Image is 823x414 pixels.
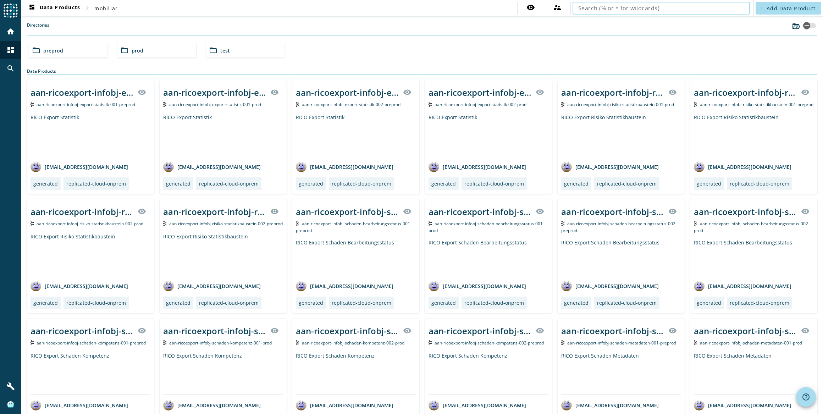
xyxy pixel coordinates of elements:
div: [EMAIL_ADDRESS][DOMAIN_NAME] [561,161,659,172]
mat-icon: visibility [138,88,146,96]
span: Kafka Topic: aan-ricoexport-infobj-export-statistik-002-prod [435,101,526,107]
mat-icon: visibility [801,88,810,96]
div: RICO Export Risiko Statistikbaustein [31,233,150,275]
div: generated [697,299,721,306]
div: aan-ricoexport-infobj-schaden-bearbeitungsstatus-002-_stage_ [561,206,664,217]
div: [EMAIL_ADDRESS][DOMAIN_NAME] [694,400,791,410]
div: generated [33,180,58,187]
mat-icon: visibility [403,88,411,96]
span: Kafka Topic: aan-ricoexport-infobj-risiko-statistikbaustein-001-prod [567,101,674,107]
div: aan-ricoexport-infobj-schaden-bearbeitungsstatus-001-_stage_ [296,206,399,217]
mat-icon: visibility [668,326,677,335]
span: Kafka Topic: aan-ricoexport-infobj-schaden-bearbeitungsstatus-001-preprod [296,221,411,233]
mat-icon: visibility [668,88,677,96]
div: aan-ricoexport-infobj-risiko-statistikbaustein-002-_stage_ [163,206,266,217]
div: aan-ricoexport-infobj-risiko-statistikbaustein-001-_stage_ [561,87,664,98]
div: RICO Export Schaden Kompetenz [163,352,283,394]
label: Directories [27,22,49,35]
div: aan-ricoexport-infobj-schaden-kompetenz-002-_stage_ [296,325,399,337]
img: Kafka Topic: aan-ricoexport-infobj-risiko-statistikbaustein-002-prod [31,221,34,226]
img: Kafka Topic: aan-ricoexport-infobj-export-statistik-002-preprod [296,102,299,107]
span: Kafka Topic: aan-ricoexport-infobj-schaden-kompetenz-001-prod [169,340,272,346]
div: [EMAIL_ADDRESS][DOMAIN_NAME] [561,281,659,291]
img: Kafka Topic: aan-ricoexport-infobj-schaden-bearbeitungsstatus-002-preprod [561,221,564,226]
div: generated [431,299,456,306]
div: aan-ricoexport-infobj-risiko-statistikbaustein-002-_stage_ [31,206,133,217]
img: 2655eea025f51b9e8c628ea164e43457 [7,401,14,408]
div: [EMAIL_ADDRESS][DOMAIN_NAME] [296,400,393,410]
div: [EMAIL_ADDRESS][DOMAIN_NAME] [694,161,791,172]
div: aan-ricoexport-infobj-export-statistik-001-_stage_ [31,87,133,98]
div: RICO Export Schaden Kompetenz [31,352,150,394]
div: aan-ricoexport-infobj-export-statistik-001-_stage_ [163,87,266,98]
div: replicated-cloud-onprem [199,299,259,306]
div: [EMAIL_ADDRESS][DOMAIN_NAME] [429,400,526,410]
mat-icon: help_outline [802,393,810,401]
div: replicated-cloud-onprem [464,299,524,306]
span: Kafka Topic: aan-ricoexport-infobj-schaden-kompetenz-002-prod [302,340,404,346]
img: Kafka Topic: aan-ricoexport-infobj-risiko-statistikbaustein-002-preprod [163,221,166,226]
div: aan-ricoexport-infobj-risiko-statistikbaustein-001-_stage_ [694,87,797,98]
div: generated [33,299,58,306]
img: Kafka Topic: aan-ricoexport-infobj-export-statistik-001-preprod [31,102,34,107]
button: Add Data Product [756,2,821,15]
mat-icon: visibility [403,207,411,216]
div: aan-ricoexport-infobj-schaden-kompetenz-001-_stage_ [31,325,133,337]
div: replicated-cloud-onprem [332,180,391,187]
span: Kafka Topic: aan-ricoexport-infobj-export-statistik-002-preprod [302,101,401,107]
div: generated [299,299,323,306]
mat-icon: visibility [536,326,544,335]
div: RICO Export Schaden Metadaten [694,352,814,394]
img: avatar [296,281,306,291]
span: Kafka Topic: aan-ricoexport-infobj-risiko-statistikbaustein-001-preprod [700,101,813,107]
img: Kafka Topic: aan-ricoexport-infobj-risiko-statistikbaustein-001-preprod [694,102,697,107]
input: Search (% or * for wildcards) [578,4,744,12]
div: RICO Export Risiko Statistikbaustein [694,114,814,156]
img: spoud-logo.svg [4,4,18,18]
div: generated [166,180,190,187]
mat-icon: chevron_right [83,4,92,12]
mat-icon: visibility [138,326,146,335]
img: Kafka Topic: aan-ricoexport-infobj-schaden-kompetenz-002-prod [296,340,299,345]
div: RICO Export Schaden Kompetenz [429,352,548,394]
span: Kafka Topic: aan-ricoexport-infobj-schaden-kompetenz-001-preprod [37,340,146,346]
div: RICO Export Schaden Bearbeitungsstatus [694,239,814,275]
div: aan-ricoexport-infobj-schaden-kompetenz-001-_stage_ [163,325,266,337]
span: prod [132,47,143,54]
div: [EMAIL_ADDRESS][DOMAIN_NAME] [296,161,393,172]
mat-icon: visibility [801,207,810,216]
span: Kafka Topic: aan-ricoexport-infobj-risiko-statistikbaustein-002-prod [37,221,143,227]
img: avatar [429,281,439,291]
img: avatar [163,161,174,172]
div: [EMAIL_ADDRESS][DOMAIN_NAME] [429,161,526,172]
div: [EMAIL_ADDRESS][DOMAIN_NAME] [163,400,261,410]
div: aan-ricoexport-infobj-export-statistik-002-_stage_ [296,87,399,98]
mat-icon: visibility [403,326,411,335]
div: [EMAIL_ADDRESS][DOMAIN_NAME] [163,161,261,172]
span: Kafka Topic: aan-ricoexport-infobj-schaden-kompetenz-002-preprod [435,340,544,346]
img: Kafka Topic: aan-ricoexport-infobj-schaden-kompetenz-001-prod [163,340,166,345]
mat-icon: folder_open [209,46,217,55]
div: aan-ricoexport-infobj-schaden-bearbeitungsstatus-001-_stage_ [429,206,531,217]
img: Kafka Topic: aan-ricoexport-infobj-schaden-bearbeitungsstatus-001-preprod [296,221,299,226]
div: replicated-cloud-onprem [332,299,391,306]
span: test [220,47,230,54]
div: aan-ricoexport-infobj-schaden-metadaten-001-_stage_ [694,325,797,337]
img: Kafka Topic: aan-ricoexport-infobj-schaden-kompetenz-002-preprod [429,340,432,345]
div: replicated-cloud-onprem [730,180,789,187]
div: replicated-cloud-onprem [464,180,524,187]
div: generated [564,180,589,187]
img: avatar [296,161,306,172]
span: Kafka Topic: aan-ricoexport-infobj-schaden-bearbeitungsstatus-002-preprod [561,221,677,233]
img: avatar [561,161,572,172]
mat-icon: build [6,382,15,391]
img: Kafka Topic: aan-ricoexport-infobj-schaden-bearbeitungsstatus-002-prod [694,221,697,226]
div: RICO Export Schaden Bearbeitungsstatus [296,239,416,275]
mat-icon: visibility [270,207,279,216]
img: avatar [31,281,41,291]
div: [EMAIL_ADDRESS][DOMAIN_NAME] [31,400,128,410]
div: RICO Export Risiko Statistikbaustein [163,233,283,275]
div: aan-ricoexport-infobj-export-statistik-002-_stage_ [429,87,531,98]
span: Kafka Topic: aan-ricoexport-infobj-schaden-bearbeitungsstatus-002-prod [694,221,810,233]
div: aan-ricoexport-infobj-schaden-kompetenz-002-_stage_ [429,325,531,337]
